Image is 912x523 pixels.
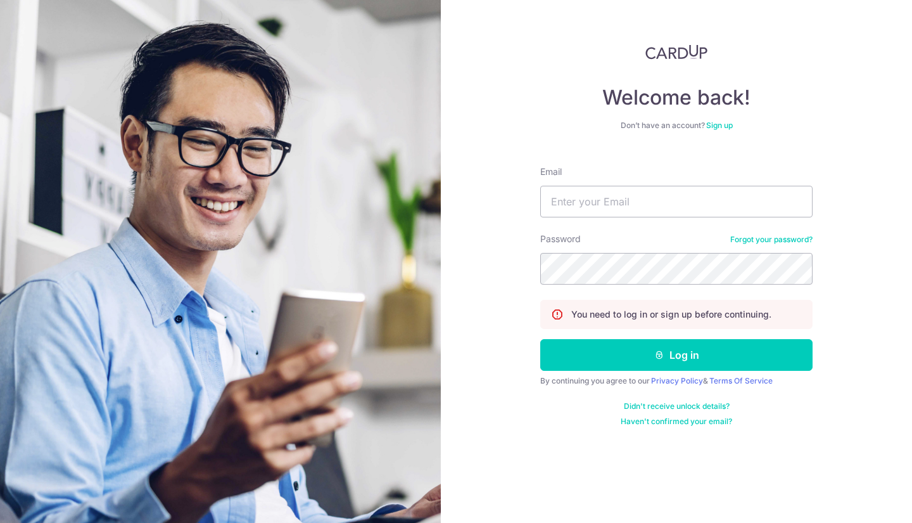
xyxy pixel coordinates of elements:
[540,186,813,217] input: Enter your Email
[709,376,773,385] a: Terms Of Service
[540,233,581,245] label: Password
[651,376,703,385] a: Privacy Policy
[645,44,707,60] img: CardUp Logo
[571,308,771,321] p: You need to log in or sign up before continuing.
[706,120,733,130] a: Sign up
[730,235,813,245] a: Forgot your password?
[540,339,813,371] button: Log in
[624,401,730,411] a: Didn't receive unlock details?
[621,416,732,427] a: Haven't confirmed your email?
[540,165,562,178] label: Email
[540,120,813,131] div: Don’t have an account?
[540,376,813,386] div: By continuing you agree to our &
[540,85,813,110] h4: Welcome back!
